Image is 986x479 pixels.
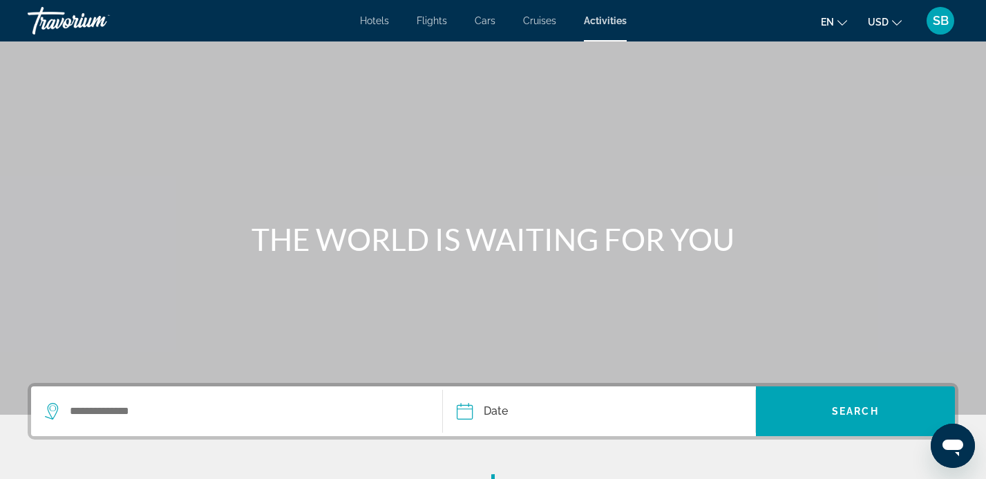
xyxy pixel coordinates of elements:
[868,12,902,32] button: Change currency
[234,221,752,257] h1: THE WORLD IS WAITING FOR YOU
[868,17,889,28] span: USD
[821,12,847,32] button: Change language
[28,3,166,39] a: Travorium
[922,6,958,35] button: User Menu
[360,15,389,26] a: Hotels
[821,17,834,28] span: en
[417,15,447,26] a: Flights
[457,386,755,436] button: Date
[933,14,949,28] span: SB
[31,386,955,436] div: Search widget
[931,424,975,468] iframe: Bouton de lancement de la fenêtre de messagerie
[584,15,627,26] a: Activities
[756,386,955,436] button: Search
[523,15,556,26] a: Cruises
[832,406,879,417] span: Search
[475,15,495,26] a: Cars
